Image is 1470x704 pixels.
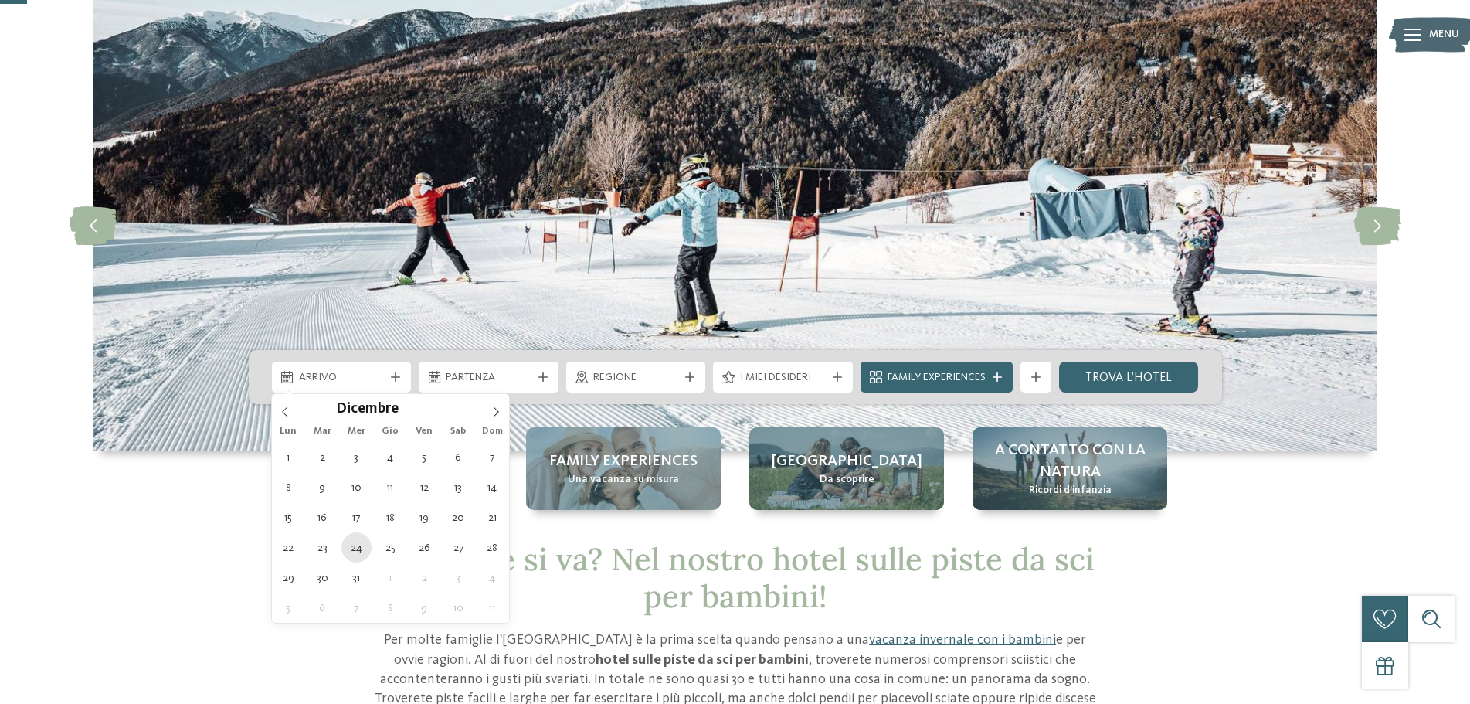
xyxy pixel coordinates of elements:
[305,427,339,437] span: Mar
[273,593,304,623] span: Gennaio 5, 2026
[375,563,406,593] span: Gennaio 1, 2026
[341,472,372,502] span: Dicembre 10, 2025
[307,442,338,472] span: Dicembre 2, 2025
[307,593,338,623] span: Gennaio 6, 2026
[307,532,338,563] span: Dicembre 23, 2025
[409,472,440,502] span: Dicembre 12, 2025
[596,653,809,667] strong: hotel sulle piste da sci per bambini
[888,370,986,386] span: Family Experiences
[273,472,304,502] span: Dicembre 8, 2025
[341,593,372,623] span: Gennaio 7, 2026
[446,370,531,386] span: Partenza
[409,593,440,623] span: Gennaio 9, 2026
[477,593,508,623] span: Gennaio 11, 2026
[988,440,1152,483] span: A contatto con la natura
[477,472,508,502] span: Dicembre 14, 2025
[409,442,440,472] span: Dicembre 5, 2025
[339,427,373,437] span: Mer
[477,532,508,563] span: Dicembre 28, 2025
[273,502,304,532] span: Dicembre 15, 2025
[341,442,372,472] span: Dicembre 3, 2025
[272,427,306,437] span: Lun
[273,563,304,593] span: Dicembre 29, 2025
[373,427,407,437] span: Gio
[749,427,944,510] a: Hotel sulle piste da sci per bambini: divertimento senza confini [GEOGRAPHIC_DATA] Da scoprire
[443,472,474,502] span: Dicembre 13, 2025
[409,532,440,563] span: Dicembre 26, 2025
[475,427,509,437] span: Dom
[299,370,385,386] span: Arrivo
[341,532,372,563] span: Dicembre 24, 2025
[443,593,474,623] span: Gennaio 10, 2026
[273,532,304,563] span: Dicembre 22, 2025
[273,442,304,472] span: Dicembre 1, 2025
[376,539,1095,616] span: Dov’è che si va? Nel nostro hotel sulle piste da sci per bambini!
[375,442,406,472] span: Dicembre 4, 2025
[820,472,874,488] span: Da scoprire
[593,370,679,386] span: Regione
[399,400,450,417] input: Year
[869,633,1056,647] a: vacanza invernale con i bambini
[407,427,441,437] span: Ven
[441,427,475,437] span: Sab
[341,563,372,593] span: Dicembre 31, 2025
[307,502,338,532] span: Dicembre 16, 2025
[477,563,508,593] span: Gennaio 4, 2026
[375,593,406,623] span: Gennaio 8, 2026
[375,472,406,502] span: Dicembre 11, 2025
[477,502,508,532] span: Dicembre 21, 2025
[443,502,474,532] span: Dicembre 20, 2025
[443,563,474,593] span: Gennaio 3, 2026
[307,563,338,593] span: Dicembre 30, 2025
[1029,483,1112,498] span: Ricordi d’infanzia
[973,427,1167,510] a: Hotel sulle piste da sci per bambini: divertimento senza confini A contatto con la natura Ricordi...
[568,472,679,488] span: Una vacanza su misura
[307,472,338,502] span: Dicembre 9, 2025
[1059,362,1199,393] a: trova l’hotel
[549,451,698,472] span: Family experiences
[336,403,399,417] span: Dicembre
[740,370,826,386] span: I miei desideri
[409,563,440,593] span: Gennaio 2, 2026
[443,532,474,563] span: Dicembre 27, 2025
[409,502,440,532] span: Dicembre 19, 2025
[443,442,474,472] span: Dicembre 6, 2025
[772,451,922,472] span: [GEOGRAPHIC_DATA]
[375,532,406,563] span: Dicembre 25, 2025
[477,442,508,472] span: Dicembre 7, 2025
[341,502,372,532] span: Dicembre 17, 2025
[526,427,721,510] a: Hotel sulle piste da sci per bambini: divertimento senza confini Family experiences Una vacanza s...
[375,502,406,532] span: Dicembre 18, 2025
